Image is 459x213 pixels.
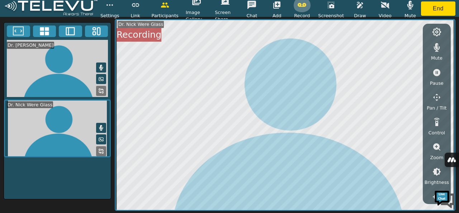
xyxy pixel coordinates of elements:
[430,154,443,161] span: Zoom
[37,38,120,47] div: Chat with us now
[118,21,164,28] div: Dr. Nick Were Glass
[404,12,416,19] span: Mute
[427,105,446,111] span: Pan / Tilt
[100,12,119,19] span: Settings
[96,62,106,73] button: Mute
[318,12,344,19] span: Screenshot
[7,101,53,108] div: Dr. Nick Were Glass
[215,9,236,23] span: Screen Share
[85,26,108,37] button: Three Window Medium
[7,42,54,48] div: Dr. [PERSON_NAME]
[117,28,161,42] div: Recording
[131,12,140,19] span: Link
[429,129,445,136] span: Control
[430,80,444,87] span: Pause
[186,9,208,23] span: Image Gallery
[4,139,137,164] textarea: Type your message and hit 'Enter'
[152,12,179,19] span: Participants
[96,146,106,156] button: Replace Feed
[59,26,82,37] button: Two Window Medium
[96,86,106,96] button: Replace Feed
[273,12,281,19] span: Add
[431,55,443,61] span: Mute
[96,74,106,84] button: Picture in Picture
[118,4,135,21] div: Minimize live chat window
[96,123,106,133] button: Mute
[7,26,30,37] button: Fullscreen
[434,188,455,209] img: Chat Widget
[294,12,310,19] span: Record
[425,179,449,186] span: Brightness
[12,33,30,51] img: d_736959983_company_1615157101543_736959983
[96,134,106,144] button: Picture in Picture
[379,12,392,19] span: Video
[354,12,366,19] span: Draw
[421,1,455,16] button: End
[246,12,257,19] span: Chat
[42,62,99,134] span: We're online!
[33,26,56,37] button: 4x4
